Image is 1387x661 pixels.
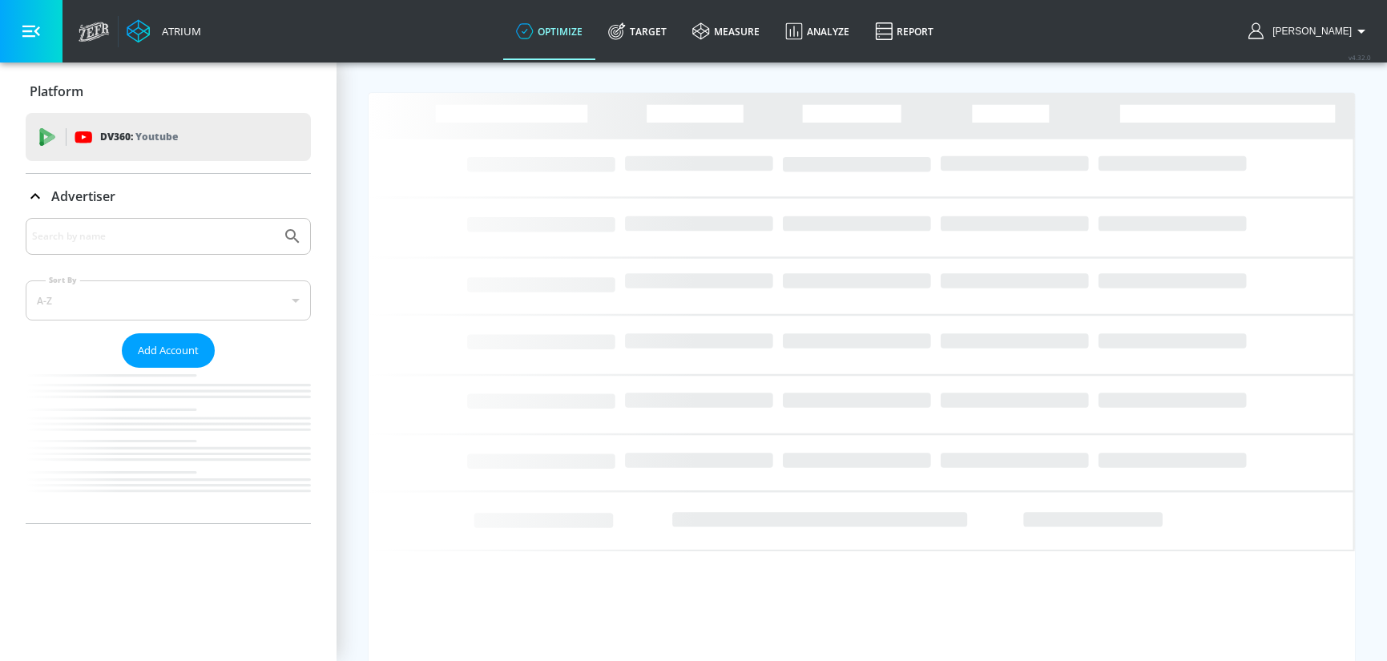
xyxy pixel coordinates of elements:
input: Search by name [32,226,275,247]
a: measure [679,2,772,60]
nav: list of Advertiser [26,368,311,523]
p: Platform [30,83,83,100]
label: Sort By [46,275,80,285]
div: Platform [26,69,311,114]
span: Add Account [138,341,199,360]
div: A-Z [26,280,311,320]
div: Advertiser [26,218,311,523]
button: [PERSON_NAME] [1248,22,1371,41]
a: Analyze [772,2,862,60]
p: DV360: [100,128,178,146]
button: Add Account [122,333,215,368]
span: login as: amanda.cermak@zefr.com [1266,26,1352,37]
a: Report [862,2,946,60]
span: v 4.32.0 [1349,53,1371,62]
div: DV360: Youtube [26,113,311,161]
div: Atrium [155,24,201,38]
a: Target [595,2,679,60]
p: Advertiser [51,187,115,205]
a: Atrium [127,19,201,43]
p: Youtube [135,128,178,145]
a: optimize [503,2,595,60]
div: Advertiser [26,174,311,219]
